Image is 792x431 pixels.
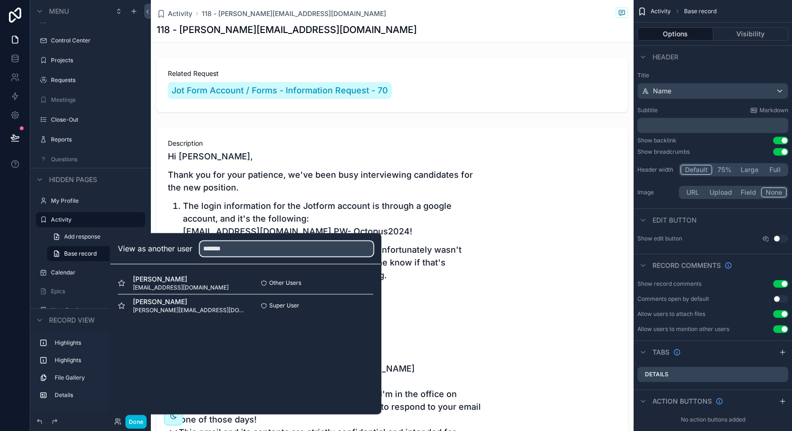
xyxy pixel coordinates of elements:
span: Tabs [652,348,669,357]
span: Base record [684,8,717,15]
label: My Profile [51,197,140,205]
label: Control Center [51,37,140,44]
button: Full [763,165,787,175]
a: Activity [157,9,192,18]
span: Activity [168,9,192,18]
button: 75% [712,165,736,175]
label: Header width [637,166,675,174]
label: Subtitle [637,107,658,114]
span: Edit button [652,215,697,225]
label: Reports [51,136,140,143]
span: Other Users [269,279,301,287]
label: Activity [51,216,140,224]
label: User Stories [51,307,140,314]
div: Comments open by default [637,295,709,303]
button: Default [680,165,712,175]
label: Epics [51,288,140,295]
span: Action buttons [652,397,712,406]
span: Menu [49,7,69,16]
span: Activity [651,8,671,15]
label: Meetings [51,96,140,104]
span: [EMAIL_ADDRESS][DOMAIN_NAME] [133,284,229,291]
span: [PERSON_NAME][EMAIL_ADDRESS][DOMAIN_NAME] [133,307,246,314]
label: Questions [51,156,140,163]
button: Visibility [713,27,789,41]
span: Record view [49,315,95,325]
span: [PERSON_NAME] [133,297,246,307]
a: Base record [47,246,145,261]
label: Title [637,72,788,79]
label: Image [637,189,675,196]
label: Projects [51,57,140,64]
button: Done [125,415,147,429]
label: Details [645,371,668,378]
label: Highlights [55,339,138,347]
button: Upload [705,187,736,198]
a: 118 - [PERSON_NAME][EMAIL_ADDRESS][DOMAIN_NAME] [202,9,386,18]
span: Add response [64,233,100,240]
span: Super User [269,302,299,309]
label: Show edit button [637,235,682,242]
a: Markdown [750,107,788,114]
label: Requests [51,76,140,84]
span: Header [652,52,678,62]
button: Field [736,187,761,198]
a: Add response [47,229,145,244]
label: Details [55,391,138,399]
div: Show breadcrumbs [637,148,690,156]
button: Large [736,165,763,175]
div: scrollable content [637,118,788,133]
span: Name [653,86,671,96]
label: Calendar [51,269,140,276]
button: URL [680,187,705,198]
div: Allow users to mention other users [637,325,729,333]
div: No action buttons added [634,412,792,427]
button: Options [637,27,713,41]
span: [PERSON_NAME] [133,274,229,284]
label: File Gallery [55,374,138,381]
label: Close-Out [51,116,140,124]
label: Highlights [55,356,138,364]
div: Show backlink [637,137,676,144]
div: scrollable content [30,331,151,412]
h2: View as another user [118,243,192,254]
span: Base record [64,250,97,257]
span: Hidden pages [49,175,97,184]
div: Allow users to attach files [637,310,705,318]
h1: 118 - [PERSON_NAME][EMAIL_ADDRESS][DOMAIN_NAME] [157,23,417,36]
button: Name [637,83,788,99]
button: None [761,187,787,198]
div: Show record comments [637,280,701,288]
span: Record comments [652,261,721,270]
span: Markdown [759,107,788,114]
